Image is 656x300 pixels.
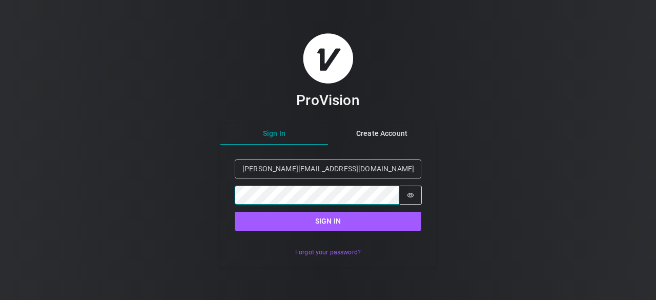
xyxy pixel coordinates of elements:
input: Email [235,159,421,178]
button: Show password [399,186,422,204]
h3: ProVision [296,91,359,109]
button: Sign in [235,212,421,231]
button: Sign In [220,123,328,145]
button: Create Account [328,123,436,145]
button: Forgot your password? [290,245,366,260]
